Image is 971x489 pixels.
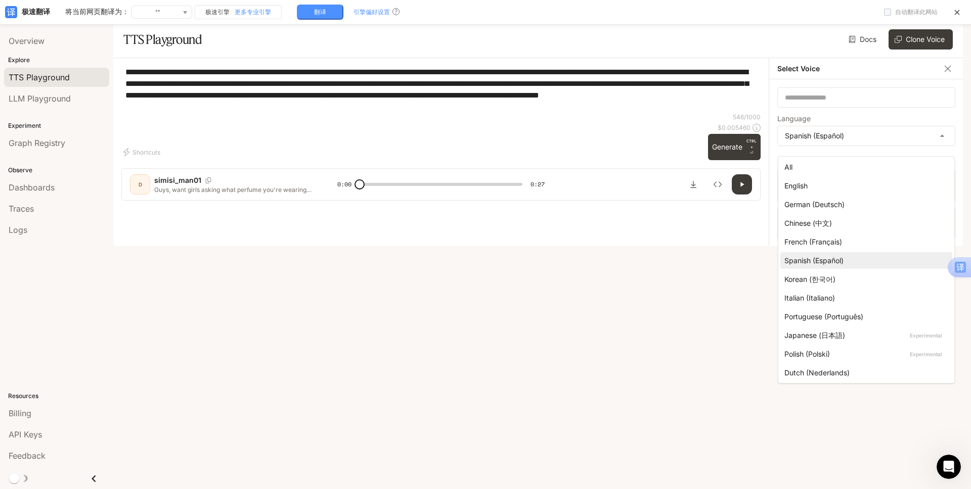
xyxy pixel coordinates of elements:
[784,292,944,303] div: Italian (Italiano)
[784,255,944,266] div: Spanish (Español)
[784,367,944,378] div: Dutch (Nederlands)
[784,162,944,172] div: All
[784,236,944,247] div: French (Français)
[784,274,944,284] div: Korean (한국어)
[784,330,944,340] div: Japanese (日本語)
[784,199,944,210] div: German (Deutsch)
[908,331,944,340] p: Experimental
[784,311,944,322] div: Portuguese (Português)
[784,218,944,228] div: Chinese (中文)
[937,455,961,479] iframe: Intercom live chat
[908,350,944,359] p: Experimental
[784,180,944,191] div: English
[784,349,944,359] div: Polish (Polski)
